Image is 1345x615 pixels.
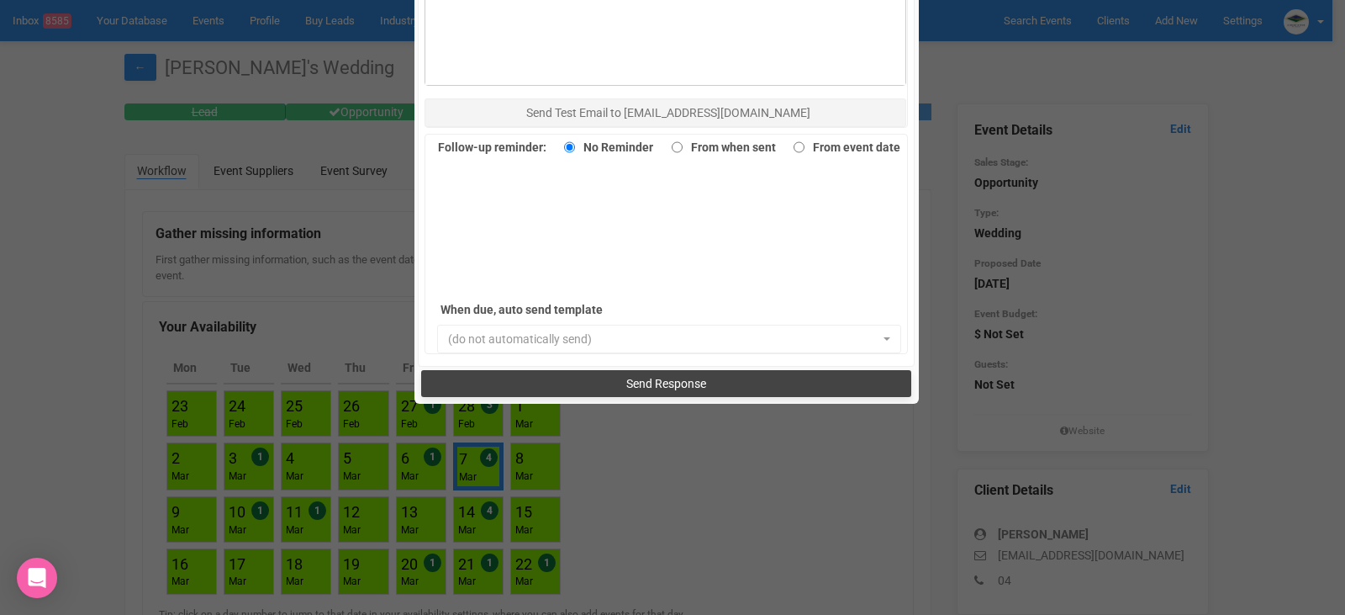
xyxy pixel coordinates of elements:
span: (do not automatically send) [448,331,880,347]
span: Send Test Email to [EMAIL_ADDRESS][DOMAIN_NAME] [526,106,810,119]
label: From when sent [663,135,776,159]
label: Follow-up reminder: [438,135,546,159]
label: When due, auto send template [440,298,676,321]
label: From event date [785,135,900,159]
div: Open Intercom Messenger [17,558,57,598]
span: Send Response [626,377,706,390]
label: No Reminder [556,135,653,159]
